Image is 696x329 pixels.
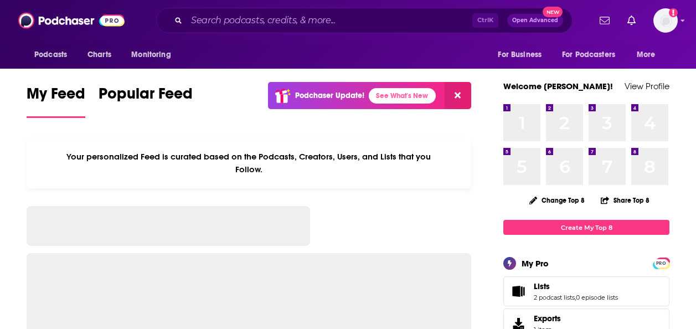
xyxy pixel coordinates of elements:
[18,10,125,31] img: Podchaser - Follow, Share and Rate Podcasts
[87,47,111,63] span: Charts
[131,47,171,63] span: Monitoring
[555,44,631,65] button: open menu
[623,11,640,30] a: Show notifications dropdown
[512,18,558,23] span: Open Advanced
[534,313,561,323] span: Exports
[472,13,498,28] span: Ctrl K
[575,294,576,301] span: ,
[27,44,81,65] button: open menu
[507,284,529,299] a: Lists
[625,81,669,91] a: View Profile
[654,259,668,268] span: PRO
[507,14,563,27] button: Open AdvancedNew
[503,220,669,235] a: Create My Top 8
[576,294,618,301] a: 0 episode lists
[669,8,678,17] svg: Add a profile image
[27,138,471,188] div: Your personalized Feed is curated based on the Podcasts, Creators, Users, and Lists that you Follow.
[123,44,185,65] button: open menu
[369,88,436,104] a: See What's New
[34,47,67,63] span: Podcasts
[498,47,542,63] span: For Business
[490,44,555,65] button: open menu
[653,8,678,33] span: Logged in as amooers
[653,8,678,33] img: User Profile
[600,189,650,211] button: Share Top 8
[99,84,193,118] a: Popular Feed
[534,294,575,301] a: 2 podcast lists
[27,84,85,110] span: My Feed
[156,8,573,33] div: Search podcasts, credits, & more...
[187,12,472,29] input: Search podcasts, credits, & more...
[534,281,618,291] a: Lists
[27,84,85,118] a: My Feed
[295,91,364,100] p: Podchaser Update!
[503,276,669,306] span: Lists
[653,8,678,33] button: Show profile menu
[595,11,614,30] a: Show notifications dropdown
[562,47,615,63] span: For Podcasters
[503,81,613,91] a: Welcome [PERSON_NAME]!
[534,281,550,291] span: Lists
[522,258,549,269] div: My Pro
[629,44,669,65] button: open menu
[523,193,591,207] button: Change Top 8
[637,47,656,63] span: More
[543,7,563,17] span: New
[80,44,118,65] a: Charts
[99,84,193,110] span: Popular Feed
[654,259,668,267] a: PRO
